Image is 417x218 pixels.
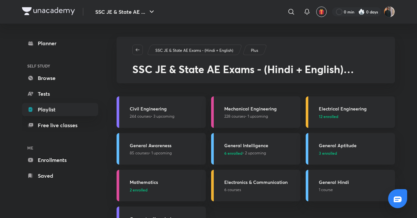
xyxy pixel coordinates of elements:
p: SSC JE & State AE Exams - (Hindi + English) [155,48,233,53]
h3: Mechanical Engineering [224,105,296,112]
h3: General Intelligence [224,142,296,149]
span: 6 courses [224,187,241,193]
img: streak [358,9,365,15]
h3: Electronics & Communication [224,179,296,186]
a: Mechanical Engineering228 courses• 1 upcoming [211,96,300,128]
h3: General Awareness [130,142,202,149]
a: General Awareness85 courses• 1 upcoming [117,133,206,165]
h3: General Hindi [319,179,391,186]
a: Free live classes [22,119,98,132]
img: Anish kumar [384,6,395,17]
button: avatar [316,7,327,17]
a: Browse [22,71,98,85]
h6: SELF STUDY [22,60,98,71]
h3: Mathematics [130,179,202,186]
a: SSC JE & State AE Exams - (Hindi + English) [154,48,234,53]
a: Company Logo [22,7,75,17]
a: Tests [22,87,98,100]
span: SSC JE & State AE Exams - (Hindi + English) Playlist [132,62,354,89]
h3: Civil Engineering [130,105,202,112]
p: Plus [251,48,258,53]
a: Mathematics2 enrolled [117,170,206,201]
span: 228 courses • 1 upcoming [224,113,268,119]
a: Saved [22,169,98,182]
a: Planner [22,37,98,50]
a: Electrical Engineering12 enrolled [306,96,395,128]
a: General Intelligence6 enrolled• 2 upcoming [211,133,300,165]
a: General Hindi1 course [306,170,395,201]
a: Enrollments [22,153,98,167]
span: 244 courses • 3 upcoming [130,113,174,119]
span: 2 enrolled [130,187,147,193]
h3: Electrical Engineering [319,105,391,112]
span: 3 enrolled [319,150,337,156]
img: avatar [318,9,324,15]
span: 6 enrolled [224,150,242,156]
span: 12 enrolled [319,113,338,119]
span: 85 courses • 1 upcoming [130,150,172,156]
a: General Aptitude3 enrolled [306,133,395,165]
span: • 2 upcoming [224,150,266,156]
a: Civil Engineering244 courses• 3 upcoming [117,96,206,128]
img: Company Logo [22,7,75,15]
a: Playlist [22,103,98,116]
span: 1 course [319,187,333,193]
h6: ME [22,142,98,153]
h3: General Aptitude [319,142,391,149]
a: Plus [250,48,259,53]
a: Electronics & Communication6 courses [211,170,300,201]
button: SSC JE & State AE ... [91,5,160,18]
